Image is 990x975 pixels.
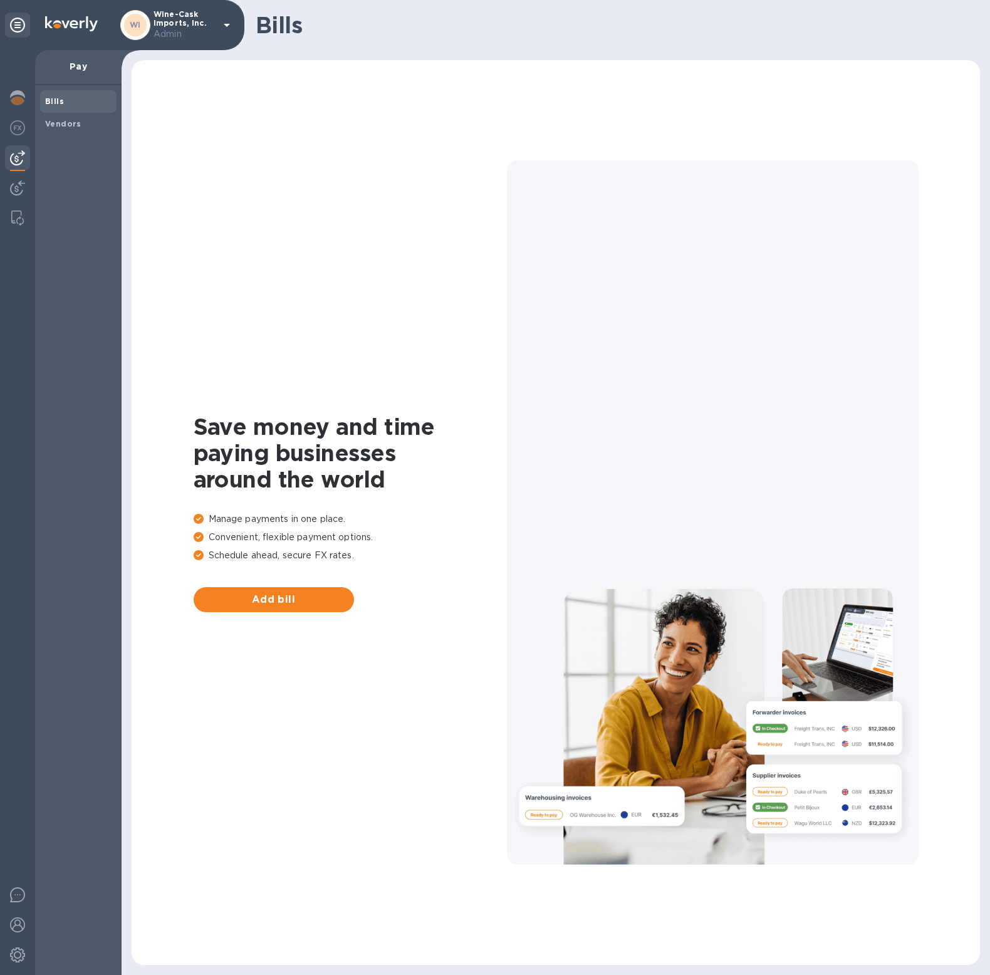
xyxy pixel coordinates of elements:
button: Add bill [194,587,354,612]
p: Manage payments in one place. [194,513,507,526]
b: Vendors [45,119,81,128]
img: Logo [45,16,98,31]
p: Convenient, flexible payment options. [194,531,507,544]
span: Add bill [204,592,344,607]
p: Pay [45,60,112,73]
img: Foreign exchange [10,120,25,135]
h1: Bills [256,12,970,38]
b: Bills [45,96,64,106]
p: Wine-Cask Imports, Inc. [154,10,216,41]
p: Admin [154,28,216,41]
div: Unpin categories [5,13,30,38]
b: WI [130,20,141,29]
p: Schedule ahead, secure FX rates. [194,549,507,562]
h1: Save money and time paying businesses around the world [194,414,507,493]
